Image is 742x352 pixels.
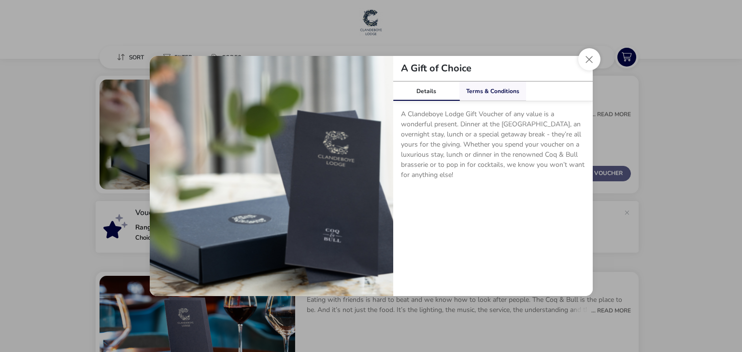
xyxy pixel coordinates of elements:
p: A Clandeboye Lodge Gift Voucher of any value is a wonderful present. Dinner at the [GEOGRAPHIC_DA... [401,109,585,184]
div: details [150,56,593,296]
div: Terms & Conditions [459,81,526,101]
button: Close dialog [578,48,600,70]
div: Details [393,81,460,101]
h2: A Gift of Choice [393,64,479,73]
